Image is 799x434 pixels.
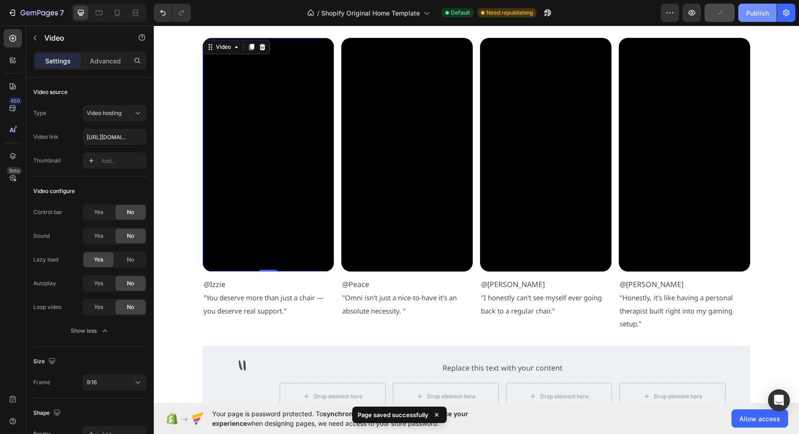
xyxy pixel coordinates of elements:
[127,256,134,264] span: No
[7,167,22,174] div: Beta
[731,409,788,428] button: Allow access
[358,410,428,419] p: Page saved successfully
[33,109,46,117] div: Type
[127,208,134,216] span: No
[739,414,780,424] span: Allow access
[101,335,596,350] div: Replace this text with your content
[486,9,533,17] span: Need republishing
[9,97,22,105] div: 450
[317,8,319,18] span: /
[188,252,318,266] p: @Peace
[127,279,134,288] span: No
[90,56,121,66] p: Advanced
[212,410,468,427] span: synchronize your theme style & enhance your experience
[768,389,790,411] div: Open Intercom Messenger
[738,4,777,22] button: Publish
[33,208,63,216] div: Control bar
[94,303,103,311] span: Yes
[33,279,56,288] div: Autoplay
[212,409,504,428] span: Your page is password protected. To when designing pages, we need access to your store password.
[127,232,134,240] span: No
[45,56,71,66] p: Settings
[154,26,799,403] iframe: Design area
[101,157,144,165] div: Add...
[33,356,57,368] div: Size
[33,157,61,165] div: Thumbnail
[60,7,64,18] p: 7
[33,407,63,419] div: Shape
[386,367,435,375] div: Drop element here
[83,105,146,121] button: Video hosting
[33,133,58,141] div: Video link
[87,110,121,116] span: Video hosting
[94,256,103,264] span: Yes
[94,279,103,288] span: Yes
[33,88,68,96] div: Video source
[188,267,303,290] span: "Omni isn't just a nice-to-have it's an absolute necessity. "
[71,326,110,335] div: Show less
[83,129,146,145] input: Insert video url here
[87,379,97,386] span: 9:16
[44,32,122,43] p: Video
[33,323,146,339] button: Show less
[33,256,58,264] div: Lazy load
[94,232,103,240] span: Yes
[327,267,448,290] span: "I honestly can't see myself ever going back to a regular chair."
[465,12,596,246] video: Video
[451,9,470,17] span: Default
[466,252,595,266] p: @[PERSON_NAME]
[746,8,769,18] div: Publish
[466,267,579,303] span: "Honestly, it’s like having a personal therapist built right into my gaming setup.”
[33,303,62,311] div: Loop video
[4,4,68,22] button: 7
[83,374,146,391] button: 9:16
[321,8,420,18] span: Shopify Original Home Template
[327,252,457,266] p: @[PERSON_NAME]
[33,187,75,195] div: Video configure
[273,367,322,375] div: Drop element here
[33,378,50,387] div: Frame
[127,303,134,311] span: No
[154,4,191,22] div: Undo/Redo
[500,367,548,375] div: Drop element here
[326,12,458,246] video: Video
[50,336,93,372] p: "
[33,232,50,240] div: Sound
[160,367,209,375] div: Drop element here
[94,208,103,216] span: Yes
